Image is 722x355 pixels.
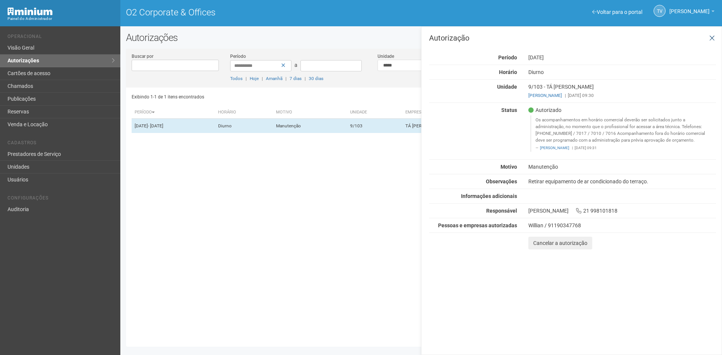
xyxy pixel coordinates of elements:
[402,119,514,133] td: TÁ [PERSON_NAME]
[132,91,419,103] div: Exibindo 1-1 de 1 itens encontrados
[347,106,402,119] th: Unidade
[669,9,714,15] a: [PERSON_NAME]
[290,76,302,81] a: 7 dias
[523,207,722,214] div: [PERSON_NAME] 21 998101818
[565,93,566,98] span: |
[501,164,517,170] strong: Motivo
[497,84,517,90] strong: Unidade
[528,92,716,99] div: [DATE] 09:30
[294,62,297,68] span: a
[530,115,716,152] blockquote: Os acompanhamentos em horário comercial deverão ser solicitados junto a administração, no momento...
[498,54,517,60] strong: Período
[654,5,666,17] a: TV
[126,32,716,43] h2: Autorizações
[132,119,215,133] td: [DATE]
[535,145,712,151] footer: [DATE] 09:31
[132,106,215,119] th: Período
[402,106,514,119] th: Empresa
[429,34,716,42] h3: Autorização
[528,93,562,98] a: [PERSON_NAME]
[215,119,273,133] td: Diurno
[528,237,592,249] button: Cancelar a autorização
[540,146,569,150] a: [PERSON_NAME]
[486,208,517,214] strong: Responsável
[499,69,517,75] strong: Horário
[285,76,287,81] span: |
[528,107,561,113] span: Autorizado
[592,9,642,15] a: Voltar para o portal
[8,8,53,15] img: Minium
[273,119,347,133] td: Manutenção
[523,178,722,185] div: Retirar equipamento de ar condicionado do terraço.
[523,83,722,99] div: 9/103 - TÁ [PERSON_NAME]
[461,193,517,199] strong: Informações adicionais
[132,53,153,60] label: Buscar por
[148,123,163,128] span: - [DATE]
[126,8,416,17] h1: O2 Corporate & Offices
[523,69,722,76] div: Diurno
[230,53,246,60] label: Período
[347,119,402,133] td: 9/103
[528,222,716,229] div: Willian / 91190347768
[262,76,263,81] span: |
[266,76,282,81] a: Amanhã
[273,106,347,119] th: Motivo
[501,107,517,113] strong: Status
[523,163,722,170] div: Manutenção
[250,76,259,81] a: Hoje
[378,53,394,60] label: Unidade
[8,15,115,22] div: Painel do Administrador
[523,54,722,61] div: [DATE]
[246,76,247,81] span: |
[438,222,517,228] strong: Pessoas e empresas autorizadas
[230,76,243,81] a: Todos
[215,106,273,119] th: Horário
[8,195,115,203] li: Configurações
[669,1,710,14] span: Thayane Vasconcelos Torres
[305,76,306,81] span: |
[8,140,115,148] li: Cadastros
[486,178,517,184] strong: Observações
[572,146,573,150] span: |
[309,76,323,81] a: 30 dias
[8,34,115,42] li: Operacional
